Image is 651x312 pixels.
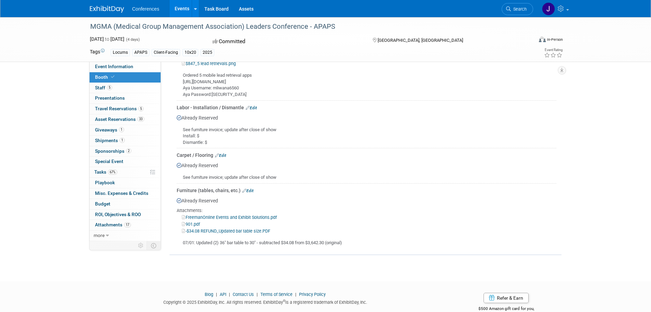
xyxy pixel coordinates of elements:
span: | [255,292,259,297]
img: ExhibitDay [90,6,124,13]
a: 901.pdf [182,222,200,227]
a: $847_5 lead retrievals.png [182,61,236,66]
span: ROI, Objectives & ROO [95,212,141,217]
span: Presentations [95,95,125,101]
div: 10x20 [182,49,198,56]
div: Event Rating [544,48,562,52]
div: Event Format [493,36,563,46]
a: Edit [246,105,257,110]
a: Booth [90,72,161,83]
a: Sponsorships2 [90,146,161,157]
td: Toggle Event Tabs [147,241,161,250]
div: See furniture invoice; update after close of show [177,169,556,181]
span: Special Event [95,159,123,164]
span: Shipments [95,138,125,143]
a: Attachments17 [90,220,161,230]
a: Contact Us [233,292,254,297]
a: ROI, Objectives & ROO [90,210,161,220]
span: 2 [126,148,131,153]
span: | [294,292,298,297]
a: API [220,292,226,297]
span: | [214,292,219,297]
div: Locums [111,49,130,56]
a: Misc. Expenses & Credits [90,188,161,199]
span: Travel Reservations [95,106,144,111]
a: Travel Reservations5 [90,104,161,114]
span: [GEOGRAPHIC_DATA], [GEOGRAPHIC_DATA] [378,38,463,43]
div: Client-Facing [152,49,180,56]
span: 5 [107,85,112,90]
div: In-Person [547,37,563,42]
a: FreemanOnline Events and Exhibit Solutions.pdf [182,215,277,220]
a: Event Information [90,62,161,72]
a: Search [502,3,533,15]
a: Giveaways1 [90,125,161,135]
img: Format-Inperson.png [539,37,546,42]
div: APAPS [132,49,149,56]
a: Special Event [90,157,161,167]
span: Asset Reservations [95,116,144,122]
a: Tasks67% [90,167,161,177]
div: Already Reserved [177,159,556,181]
a: Budget [90,199,161,209]
a: Edit [215,153,226,158]
a: Presentations [90,93,161,103]
span: Misc. Expenses & Credits [95,190,148,196]
div: Attachments: [177,208,556,214]
div: See furniture invoice; update after close of show Install: $ Dismantle: $ [177,121,556,146]
div: MGMA (Medical Group Management Association) Leaders Conference - APAPS [88,21,523,33]
div: Ordered 5 mobile lead retrieval apps [URL][DOMAIN_NAME] Aya Username: mliwana6560 Aya Password:[S... [177,67,556,98]
span: Giveaways [95,127,124,133]
span: 17 [124,222,131,227]
span: Staff [95,85,112,90]
span: Search [511,7,527,12]
div: 2025 [201,49,214,56]
div: Committed [211,36,362,48]
div: 07/01: Updated (2) 36" bar table to 30" - subtracted $34.08 from $3,642.30 (original) [177,234,556,246]
span: | [227,292,232,297]
img: Jenny Clavero [542,2,555,15]
a: Privacy Policy [299,292,326,297]
span: Budget [95,201,110,207]
a: Edit [242,188,254,193]
span: 1 [119,127,124,132]
span: Conferences [132,6,159,12]
div: Already Reserved [177,111,556,146]
span: [DATE] [DATE] [90,36,124,42]
td: Personalize Event Tab Strip [135,241,147,250]
i: Booth reservation complete [111,75,114,79]
a: -$34.08 REFUND_Updated bar table size.PDF [182,228,270,234]
sup: ® [283,299,285,303]
div: Carpet / Flooring [177,152,556,159]
a: more [90,230,161,241]
span: (4 days) [125,37,140,42]
span: Sponsorships [95,148,131,154]
a: Asset Reservations33 [90,114,161,125]
span: Event Information [95,64,133,69]
span: 1 [120,138,125,143]
a: Refer & Earn [484,293,529,303]
span: 33 [137,116,144,122]
a: Playbook [90,178,161,188]
span: Attachments [95,222,131,227]
td: Tags [90,48,105,56]
div: Labor - Installation / Dismantle [177,104,556,111]
a: Staff5 [90,83,161,93]
span: Tasks [94,169,117,175]
a: Blog [205,292,213,297]
div: Furniture (tables, chairs, etc.) [177,187,556,194]
span: Playbook [95,180,115,185]
a: Terms of Service [260,292,293,297]
span: more [94,233,105,238]
span: 67% [108,170,117,175]
div: Already Reserved [177,194,556,246]
span: to [104,36,110,42]
span: 5 [138,106,144,111]
a: Shipments1 [90,136,161,146]
div: Copyright © 2025 ExhibitDay, Inc. All rights reserved. ExhibitDay is a registered trademark of Ex... [90,298,441,305]
div: Already Reserved [177,40,556,98]
span: Booth [95,74,116,80]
